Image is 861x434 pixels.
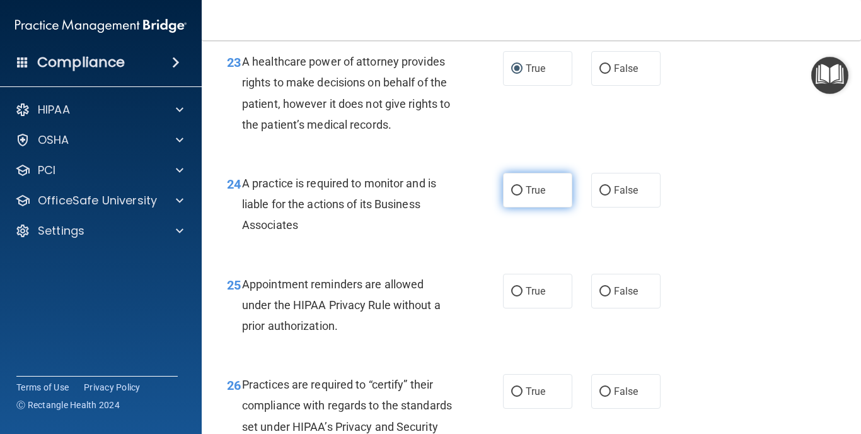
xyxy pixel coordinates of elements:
span: False [614,62,639,74]
span: A healthcare power of attorney provides rights to make decisions on behalf of the patient, howeve... [242,55,450,131]
input: False [599,287,611,296]
input: False [599,387,611,397]
span: False [614,285,639,297]
a: Terms of Use [16,381,69,394]
img: PMB logo [15,13,187,38]
span: 23 [227,55,241,70]
input: True [511,387,523,397]
p: PCI [38,163,55,178]
span: False [614,184,639,196]
span: A practice is required to monitor and is liable for the actions of its Business Associates [242,177,436,232]
button: Open Resource Center [811,57,848,94]
p: Settings [38,223,84,238]
span: True [526,385,545,397]
input: True [511,64,523,74]
span: 26 [227,378,241,393]
span: True [526,184,545,196]
a: OfficeSafe University [15,193,183,208]
p: OfficeSafe University [38,193,157,208]
input: False [599,64,611,74]
span: Appointment reminders are allowed under the HIPAA Privacy Rule without a prior authorization. [242,278,441,332]
a: Privacy Policy [84,381,141,394]
input: True [511,186,523,196]
p: OSHA [38,132,69,148]
span: True [526,62,545,74]
span: False [614,385,639,397]
input: False [599,186,611,196]
a: Settings [15,223,183,238]
a: PCI [15,163,183,178]
a: HIPAA [15,102,183,117]
span: 24 [227,177,241,192]
h4: Compliance [37,54,125,71]
span: True [526,285,545,297]
p: HIPAA [38,102,70,117]
a: OSHA [15,132,183,148]
span: Ⓒ Rectangle Health 2024 [16,399,120,411]
span: 25 [227,278,241,293]
input: True [511,287,523,296]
